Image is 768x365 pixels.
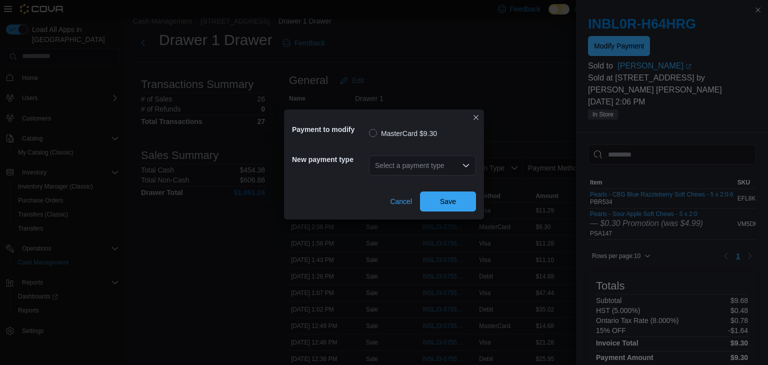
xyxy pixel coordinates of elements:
[292,149,367,169] h5: New payment type
[440,196,456,206] span: Save
[369,127,437,139] label: MasterCard $9.30
[462,161,470,169] button: Open list of options
[390,196,412,206] span: Cancel
[375,159,376,171] input: Accessible screen reader label
[386,191,416,211] button: Cancel
[420,191,476,211] button: Save
[292,119,367,139] h5: Payment to modify
[470,111,482,123] button: Closes this modal window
